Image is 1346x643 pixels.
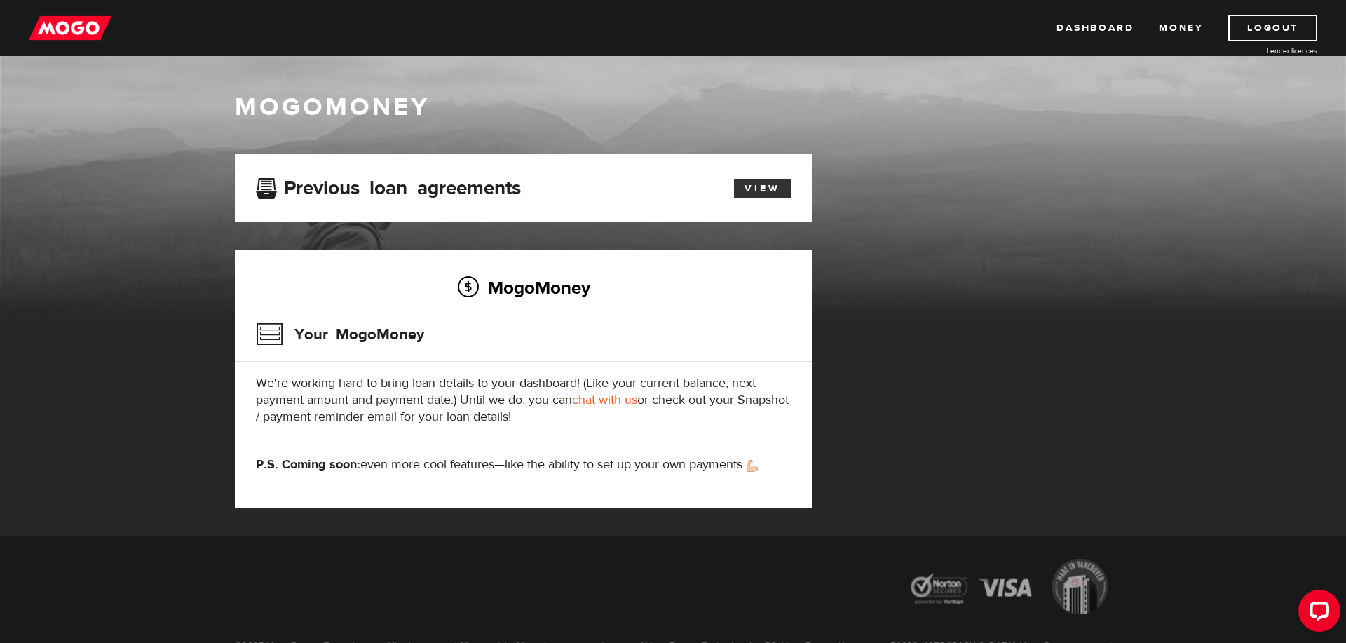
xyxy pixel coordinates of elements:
[572,392,637,408] a: chat with us
[256,456,791,473] p: even more cool features—like the ability to set up your own payments
[256,177,521,195] h3: Previous loan agreements
[1228,15,1317,41] a: Logout
[897,548,1122,628] img: legal-icons-92a2ffecb4d32d839781d1b4e4802d7b.png
[734,179,791,198] a: View
[29,15,111,41] img: mogo_logo-11ee424be714fa7cbb0f0f49df9e16ec.png
[1056,15,1134,41] a: Dashboard
[256,456,360,473] strong: P.S. Coming soon:
[256,316,424,353] h3: Your MogoMoney
[1287,584,1346,643] iframe: LiveChat chat widget
[235,93,1111,122] h1: MogoMoney
[747,460,758,472] img: strong arm emoji
[256,375,791,426] p: We're working hard to bring loan details to your dashboard! (Like your current balance, next paym...
[256,273,791,302] h2: MogoMoney
[1159,15,1203,41] a: Money
[1212,46,1317,56] a: Lender licences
